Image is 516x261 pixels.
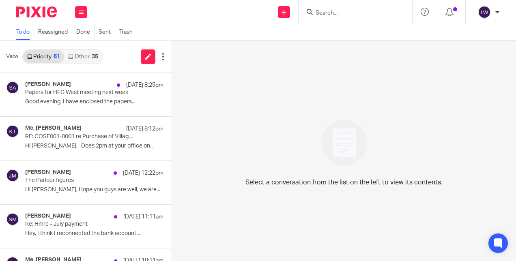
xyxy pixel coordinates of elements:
[25,221,136,228] p: Re: Hmrc - July payment
[16,24,34,40] a: To do
[6,52,18,61] span: View
[6,213,19,226] img: svg%3E
[25,143,163,150] p: Hi [PERSON_NAME], Does 2pm at your office on...
[316,115,372,171] img: image
[92,54,98,60] div: 35
[126,125,163,133] p: [DATE] 8:12pm
[64,50,102,63] a: Other35
[25,230,163,237] p: Hey, I think I reconnected the bank account...
[25,98,163,105] p: Good evening, I have enclosed the papers...
[23,50,64,63] a: Priority81
[99,24,115,40] a: Sent
[25,213,71,220] h4: [PERSON_NAME]
[25,177,136,184] p: The Parlour figures
[54,54,60,60] div: 81
[25,89,136,96] p: Papers for HFG West meeting next week
[123,169,163,177] p: [DATE] 12:22pm
[38,24,72,40] a: Reassigned
[6,125,19,138] img: svg%3E
[119,24,137,40] a: Trash
[123,213,163,221] p: [DATE] 11:11am
[315,10,388,17] input: Search
[6,81,19,94] img: svg%3E
[126,81,163,89] p: [DATE] 8:25pm
[25,169,71,176] h4: [PERSON_NAME]
[25,81,71,88] h4: [PERSON_NAME]
[478,6,491,19] img: svg%3E
[16,6,57,17] img: Pixie
[25,133,136,140] p: RE: COSE001-0001 re Purchase of Village Store
[6,169,19,182] img: svg%3E
[25,125,82,132] h4: Me, [PERSON_NAME]
[76,24,95,40] a: Done
[25,186,163,193] p: Hi [PERSON_NAME], Hope you guys are well, we are...
[245,178,443,187] p: Select a conversation from the list on the left to view its contents.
